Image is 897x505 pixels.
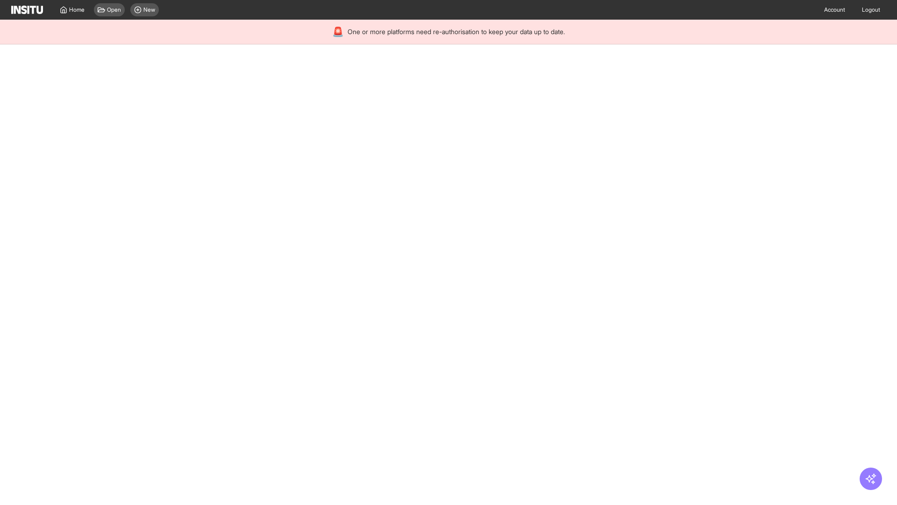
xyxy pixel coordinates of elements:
[69,6,85,14] span: Home
[348,27,565,36] span: One or more platforms need re-authorisation to keep your data up to date.
[107,6,121,14] span: Open
[332,25,344,38] div: 🚨
[143,6,155,14] span: New
[11,6,43,14] img: Logo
